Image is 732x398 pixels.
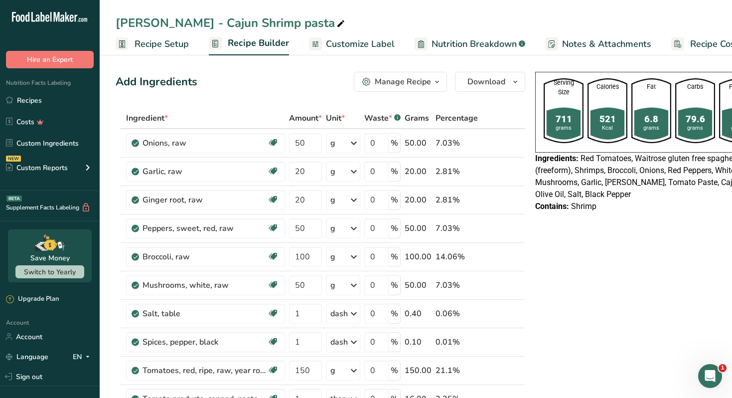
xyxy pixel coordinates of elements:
div: Broccoli, raw [143,251,267,263]
img: resturant-shape.ead3938.png [631,78,671,143]
div: Save Money [30,253,70,263]
a: Notes & Attachments [545,33,651,55]
button: Download [455,72,525,92]
div: g [330,279,335,291]
div: [PERSON_NAME] - Cajun Shrimp pasta [116,14,347,32]
span: Switch to Yearly [24,267,76,277]
div: grams [675,124,715,132]
span: Nutrition Breakdown [432,37,517,51]
div: Upgrade Plan [6,294,59,304]
div: Calories [587,82,627,92]
div: BETA [6,196,22,201]
span: Percentage [436,112,478,124]
div: Tomatoes, red, ripe, raw, year round average [143,365,267,377]
div: Peppers, sweet, red, raw [143,222,267,234]
div: grams [631,124,671,132]
div: Ginger root, raw [143,194,267,206]
a: Customize Label [309,33,395,55]
div: Fat [631,82,671,92]
a: Nutrition Breakdown [415,33,525,55]
div: grams [544,124,584,132]
div: 50.00 [405,137,432,149]
div: 100.00 [405,251,432,263]
span: Download [467,76,505,88]
div: 20.00 [405,166,432,178]
div: g [330,166,335,178]
span: Shrimp [571,201,596,211]
div: Carbs [675,82,715,92]
div: Waste [364,112,401,124]
iframe: Intercom live chat [698,364,722,388]
button: Hire an Expert [6,51,94,68]
img: resturant-shape.ead3938.png [587,78,627,143]
div: 14.06% [436,251,478,263]
span: Notes & Attachments [562,37,651,51]
div: 0.40 [405,308,432,320]
div: 0.01% [436,336,478,348]
span: Unit [326,112,345,124]
div: 0.10 [405,336,432,348]
div: 711 [544,113,584,127]
div: 79.6 [675,113,715,127]
div: Add Ingredients [116,74,197,90]
img: resturant-shape.ead3938.png [675,78,715,143]
img: resturant-shape.ead3938.png [544,78,584,143]
a: Recipe Setup [116,33,189,55]
span: Recipe Builder [228,36,289,50]
div: Custom Reports [6,163,68,173]
a: Recipe Builder [209,32,289,56]
div: Salt, table [143,308,267,320]
span: Recipe Setup [135,37,189,51]
button: Manage Recipe [354,72,447,92]
div: Manage Recipe [375,76,431,88]
div: 20.00 [405,194,432,206]
div: Spices, pepper, black [143,336,267,348]
div: 6.8 [631,113,671,127]
div: 150.00 [405,365,432,377]
div: 0.06% [436,308,478,320]
div: 2.81% [436,194,478,206]
a: Language [6,348,48,366]
button: Switch to Yearly [15,265,84,278]
div: 50.00 [405,222,432,234]
span: Amount [289,112,322,124]
div: 21.1% [436,365,478,377]
div: 7.03% [436,222,478,234]
div: dash [330,308,348,320]
div: Onions, raw [143,137,267,149]
div: 2.81% [436,166,478,178]
div: EN [73,351,94,363]
span: Contains: [535,201,569,211]
span: Customize Label [326,37,395,51]
div: NEW [6,156,21,162]
span: Ingredient [126,112,168,124]
div: Kcal [587,124,627,132]
div: Garlic, raw [143,166,267,178]
div: dash [330,336,348,348]
div: g [330,365,335,377]
div: Serving Size [544,78,584,97]
div: g [330,194,335,206]
span: 1 [719,364,727,372]
span: Grams [405,112,429,124]
div: 7.03% [436,279,478,291]
div: g [330,137,335,149]
div: g [330,222,335,234]
div: 521 [587,113,627,127]
div: 7.03% [436,137,478,149]
span: Ingredients: [535,154,579,163]
div: g [330,251,335,263]
div: 50.00 [405,279,432,291]
div: Mushrooms, white, raw [143,279,267,291]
